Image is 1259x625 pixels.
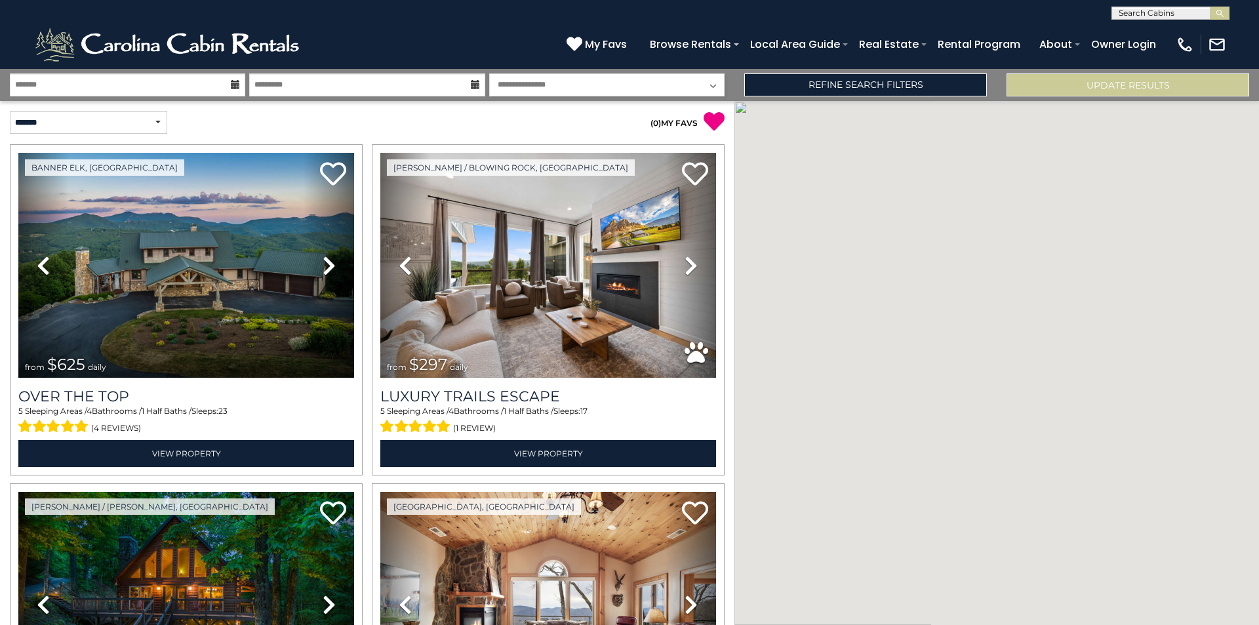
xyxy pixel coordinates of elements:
[18,440,354,467] a: View Property
[409,355,447,374] span: $297
[744,33,847,56] a: Local Area Guide
[87,406,92,416] span: 4
[320,161,346,189] a: Add to favorites
[682,500,708,528] a: Add to favorites
[88,362,106,372] span: daily
[450,362,468,372] span: daily
[1033,33,1079,56] a: About
[931,33,1027,56] a: Rental Program
[653,118,658,128] span: 0
[1007,73,1249,96] button: Update Results
[18,405,354,437] div: Sleeping Areas / Bathrooms / Sleeps:
[380,440,716,467] a: View Property
[25,362,45,372] span: from
[25,498,275,515] a: [PERSON_NAME] / [PERSON_NAME], [GEOGRAPHIC_DATA]
[650,118,698,128] a: (0)MY FAVS
[1085,33,1163,56] a: Owner Login
[380,405,716,437] div: Sleeping Areas / Bathrooms / Sleeps:
[142,406,191,416] span: 1 Half Baths /
[380,406,385,416] span: 5
[18,406,23,416] span: 5
[744,73,987,96] a: Refine Search Filters
[643,33,738,56] a: Browse Rentals
[852,33,925,56] a: Real Estate
[650,118,661,128] span: ( )
[25,159,184,176] a: Banner Elk, [GEOGRAPHIC_DATA]
[449,406,454,416] span: 4
[567,36,630,53] a: My Favs
[453,420,496,437] span: (1 review)
[682,161,708,189] a: Add to favorites
[18,153,354,378] img: thumbnail_167153549.jpeg
[585,36,627,52] span: My Favs
[380,388,716,405] a: Luxury Trails Escape
[218,406,228,416] span: 23
[1176,35,1194,54] img: phone-regular-white.png
[387,362,407,372] span: from
[91,420,141,437] span: (4 reviews)
[1208,35,1226,54] img: mail-regular-white.png
[380,153,716,378] img: thumbnail_168695581.jpeg
[47,355,85,374] span: $625
[504,406,553,416] span: 1 Half Baths /
[18,388,354,405] a: Over The Top
[33,25,305,64] img: White-1-2.png
[580,406,588,416] span: 17
[387,498,581,515] a: [GEOGRAPHIC_DATA], [GEOGRAPHIC_DATA]
[387,159,635,176] a: [PERSON_NAME] / Blowing Rock, [GEOGRAPHIC_DATA]
[320,500,346,528] a: Add to favorites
